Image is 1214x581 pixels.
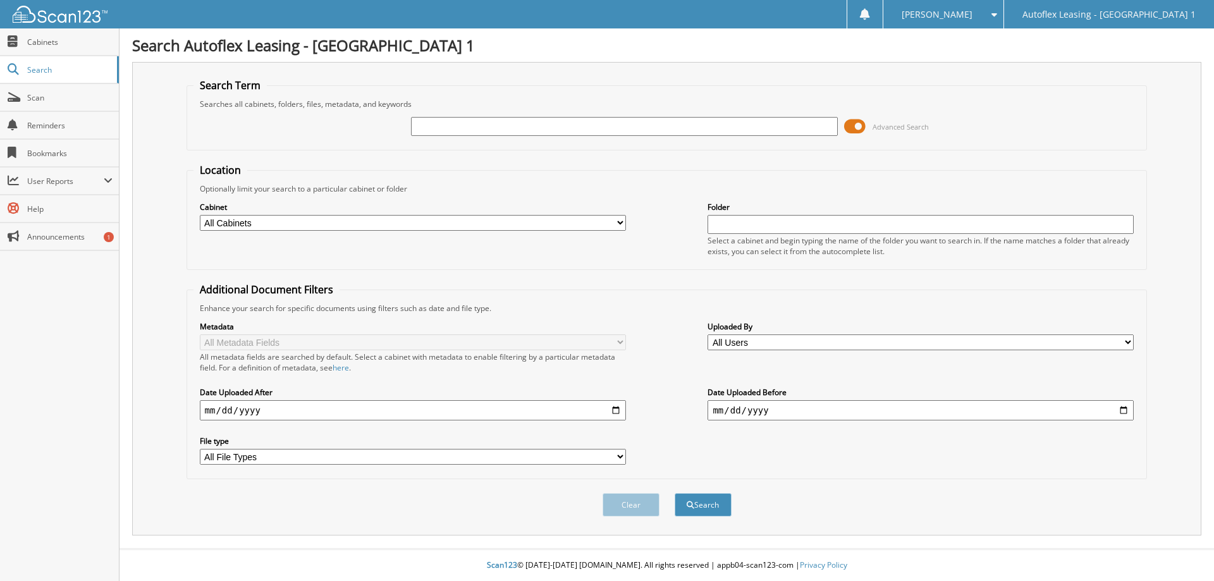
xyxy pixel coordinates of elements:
span: Reminders [27,120,113,131]
h1: Search Autoflex Leasing - [GEOGRAPHIC_DATA] 1 [132,35,1201,56]
span: Search [27,64,111,75]
legend: Search Term [193,78,267,92]
span: Scan [27,92,113,103]
label: File type [200,436,626,446]
div: © [DATE]-[DATE] [DOMAIN_NAME]. All rights reserved | appb04-scan123-com | [120,550,1214,581]
a: here [333,362,349,373]
button: Clear [603,493,659,517]
div: All metadata fields are searched by default. Select a cabinet with metadata to enable filtering b... [200,352,626,373]
label: Folder [708,202,1134,212]
label: Uploaded By [708,321,1134,332]
img: scan123-logo-white.svg [13,6,107,23]
label: Date Uploaded After [200,387,626,398]
span: Help [27,204,113,214]
span: Cabinets [27,37,113,47]
div: 1 [104,232,114,242]
div: Select a cabinet and begin typing the name of the folder you want to search in. If the name match... [708,235,1134,257]
input: start [200,400,626,420]
label: Metadata [200,321,626,332]
legend: Location [193,163,247,177]
span: [PERSON_NAME] [902,11,972,18]
a: Privacy Policy [800,560,847,570]
div: Searches all cabinets, folders, files, metadata, and keywords [193,99,1141,109]
label: Date Uploaded Before [708,387,1134,398]
span: User Reports [27,176,104,187]
span: Announcements [27,231,113,242]
span: Advanced Search [873,122,929,131]
span: Autoflex Leasing - [GEOGRAPHIC_DATA] 1 [1022,11,1196,18]
legend: Additional Document Filters [193,283,340,297]
input: end [708,400,1134,420]
button: Search [675,493,732,517]
span: Bookmarks [27,148,113,159]
span: Scan123 [487,560,517,570]
label: Cabinet [200,202,626,212]
div: Enhance your search for specific documents using filters such as date and file type. [193,303,1141,314]
div: Optionally limit your search to a particular cabinet or folder [193,183,1141,194]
